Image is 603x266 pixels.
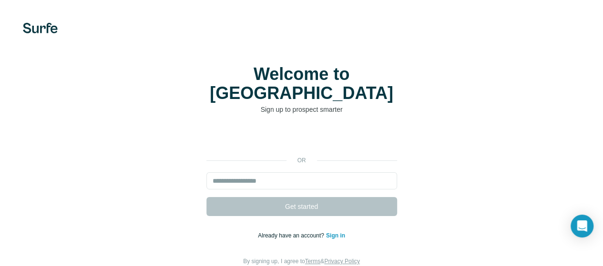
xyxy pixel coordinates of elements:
[258,232,326,239] span: Already have an account?
[571,215,593,237] div: Open Intercom Messenger
[23,23,58,33] img: Surfe's logo
[326,232,345,239] a: Sign in
[206,65,397,103] h1: Welcome to [GEOGRAPHIC_DATA]
[324,258,360,265] a: Privacy Policy
[206,105,397,114] p: Sign up to prospect smarter
[202,128,402,149] iframe: To enrich screen reader interactions, please activate Accessibility in Grammarly extension settings
[286,156,317,165] p: or
[305,258,321,265] a: Terms
[243,258,360,265] span: By signing up, I agree to &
